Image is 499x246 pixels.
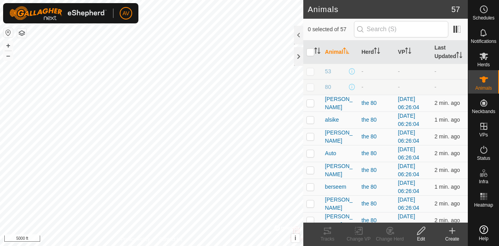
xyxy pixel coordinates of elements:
[398,68,400,74] app-display-virtual-paddock-transition: -
[472,109,495,114] span: Neckbands
[434,68,436,74] span: -
[358,41,395,64] th: Herd
[361,200,392,208] div: the 80
[122,9,129,18] span: AV
[431,41,468,64] th: Last Updated
[405,49,411,55] p-sorticon: Activate to sort
[325,183,346,191] span: berseem
[361,216,392,225] div: the 80
[434,150,460,156] span: Sep 9, 2025, 4:08 AM
[479,133,488,137] span: VPs
[468,222,499,244] a: Help
[325,83,331,91] span: 80
[395,41,432,64] th: VP
[434,217,460,223] span: Sep 9, 2025, 4:08 AM
[472,16,494,20] span: Schedules
[4,28,13,37] button: Reset Map
[312,235,343,242] div: Tracks
[361,99,392,107] div: the 80
[343,235,374,242] div: Change VP
[325,129,356,145] span: [PERSON_NAME]
[471,39,496,44] span: Notifications
[477,62,490,67] span: Herds
[398,129,419,144] a: [DATE] 06:26:04
[398,113,419,127] a: [DATE] 06:26:04
[4,51,13,60] button: –
[405,235,437,242] div: Edit
[308,25,354,34] span: 0 selected of 57
[308,5,451,14] h2: Animals
[17,28,27,38] button: Map Layers
[456,53,462,59] p-sorticon: Activate to sort
[325,149,336,158] span: Auto
[9,6,107,20] img: Gallagher Logo
[291,234,300,242] button: i
[474,203,493,207] span: Heatmap
[451,4,460,15] span: 57
[434,133,460,140] span: Sep 9, 2025, 4:08 AM
[4,41,13,50] button: +
[325,212,356,229] span: [PERSON_NAME]
[325,95,356,111] span: [PERSON_NAME]
[479,236,488,241] span: Help
[479,179,488,184] span: Infra
[361,116,392,124] div: the 80
[294,235,296,241] span: i
[374,235,405,242] div: Change Herd
[475,86,492,90] span: Animals
[398,96,419,110] a: [DATE] 06:26:04
[434,167,460,173] span: Sep 9, 2025, 4:07 AM
[398,146,419,161] a: [DATE] 06:26:04
[398,196,419,211] a: [DATE] 06:26:04
[437,235,468,242] div: Create
[121,236,150,243] a: Privacy Policy
[361,133,392,141] div: the 80
[434,117,460,123] span: Sep 9, 2025, 4:08 AM
[361,83,392,91] div: -
[434,84,436,90] span: -
[361,149,392,158] div: the 80
[159,236,182,243] a: Contact Us
[398,84,400,90] app-display-virtual-paddock-transition: -
[361,67,392,76] div: -
[477,156,490,161] span: Status
[374,49,380,55] p-sorticon: Activate to sort
[325,196,356,212] span: [PERSON_NAME]
[343,49,349,55] p-sorticon: Activate to sort
[325,116,339,124] span: alsike
[325,162,356,179] span: [PERSON_NAME]
[398,180,419,194] a: [DATE] 06:26:04
[361,166,392,174] div: the 80
[361,183,392,191] div: the 80
[354,21,448,37] input: Search (S)
[325,67,331,76] span: 53
[398,163,419,177] a: [DATE] 06:26:04
[322,41,359,64] th: Animal
[398,213,419,228] a: [DATE] 06:26:04
[314,49,320,55] p-sorticon: Activate to sort
[434,200,460,207] span: Sep 9, 2025, 4:07 AM
[434,184,460,190] span: Sep 9, 2025, 4:08 AM
[434,100,460,106] span: Sep 9, 2025, 4:07 AM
